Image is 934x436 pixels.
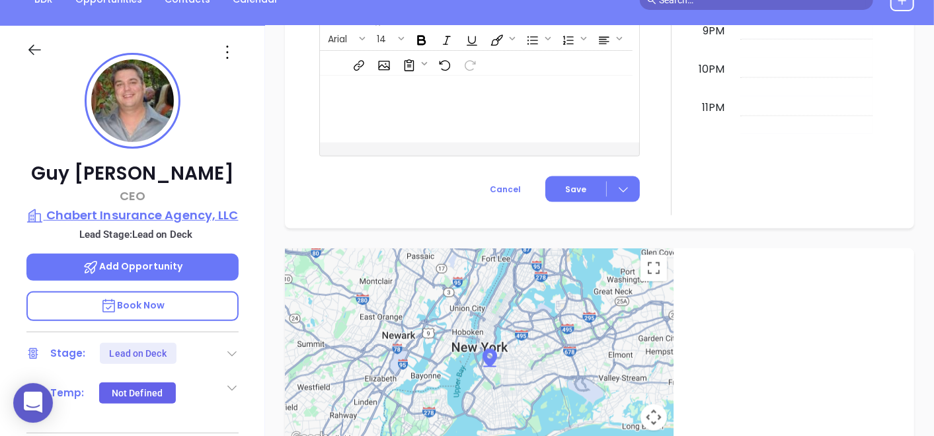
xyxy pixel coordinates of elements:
div: Stage: [50,344,86,363]
span: Underline [459,27,483,50]
span: Insert link [346,52,370,75]
span: Insert Ordered List [555,27,590,50]
p: Lead Stage: Lead on Deck [33,226,239,243]
span: Redo [457,52,481,75]
a: Chabert Insurance Agency, LLC [26,206,239,225]
span: Arial [321,32,354,42]
span: Cancel [490,184,521,195]
span: Surveys [396,52,430,75]
p: Guy [PERSON_NAME] [26,162,239,186]
span: Font size [370,27,407,50]
div: 10pm [696,61,727,77]
span: Save [565,184,586,196]
span: Font family [321,27,368,50]
span: Italic [434,27,457,50]
span: Bold [409,27,432,50]
button: Arial [321,27,357,50]
button: Save [545,176,640,202]
span: Add Opportunity [83,260,183,273]
span: Align [591,27,625,50]
button: Cancel [465,176,545,202]
button: 14 [370,27,396,50]
div: Not Defined [112,382,163,404]
span: Insert Image [371,52,395,75]
p: CEO [26,187,239,205]
img: profile-user [91,59,174,142]
span: Insert Unordered List [520,27,554,50]
span: Book Now [100,299,165,312]
span: Fill color or set the text color [484,27,518,50]
button: Toggle fullscreen view [641,255,667,281]
span: Undo [432,52,455,75]
div: Temp: [50,383,85,403]
div: 9pm [700,23,727,39]
div: 11pm [699,100,727,116]
span: 14 [370,32,393,42]
div: Lead on Deck [110,343,167,364]
button: Map camera controls [641,404,667,431]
